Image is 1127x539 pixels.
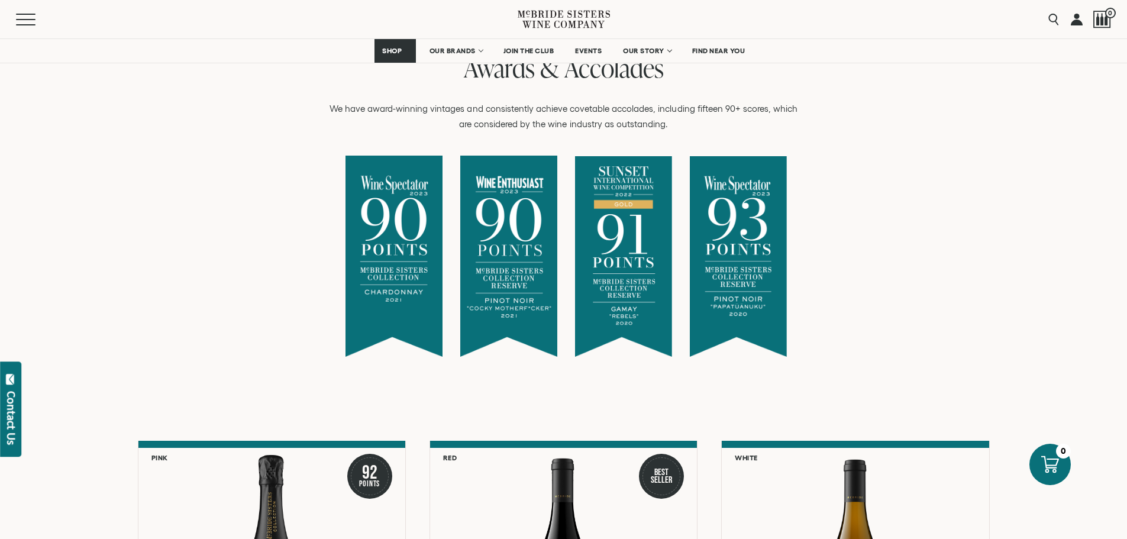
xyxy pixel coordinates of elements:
span: & [540,50,559,85]
a: JOIN THE CLUB [496,39,562,63]
span: OUR STORY [623,47,664,55]
span: JOIN THE CLUB [503,47,554,55]
div: 0 [1056,444,1071,459]
h6: Red [443,454,457,461]
p: We have award-winning vintages and consistently achieve covetable accolades, including fifteen 90... [327,101,800,132]
div: Contact Us [5,391,17,445]
h6: White [735,454,758,461]
button: Mobile Menu Trigger [16,14,59,25]
span: FIND NEAR YOU [692,47,745,55]
span: Accolades [564,50,664,85]
a: OUR STORY [615,39,679,63]
span: SHOP [382,47,402,55]
h6: Pink [151,454,168,461]
span: OUR BRANDS [430,47,476,55]
a: FIND NEAR YOU [684,39,753,63]
a: EVENTS [567,39,609,63]
a: SHOP [374,39,416,63]
span: Awards [464,50,535,85]
a: OUR BRANDS [422,39,490,63]
span: EVENTS [575,47,602,55]
span: 0 [1105,8,1116,18]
